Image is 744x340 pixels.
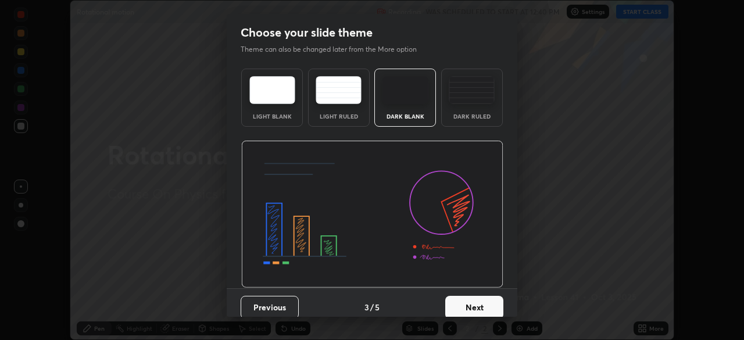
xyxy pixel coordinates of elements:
img: darkTheme.f0cc69e5.svg [382,76,428,104]
button: Previous [241,296,299,319]
p: Theme can also be changed later from the More option [241,44,429,55]
img: lightRuledTheme.5fabf969.svg [316,76,362,104]
h4: 3 [364,301,369,313]
div: Dark Blank [382,113,428,119]
h4: / [370,301,374,313]
h4: 5 [375,301,380,313]
h2: Choose your slide theme [241,25,373,40]
div: Light Blank [249,113,295,119]
img: darkThemeBanner.d06ce4a2.svg [241,141,503,288]
img: lightTheme.e5ed3b09.svg [249,76,295,104]
img: darkRuledTheme.de295e13.svg [449,76,495,104]
div: Dark Ruled [449,113,495,119]
button: Next [445,296,503,319]
div: Light Ruled [316,113,362,119]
